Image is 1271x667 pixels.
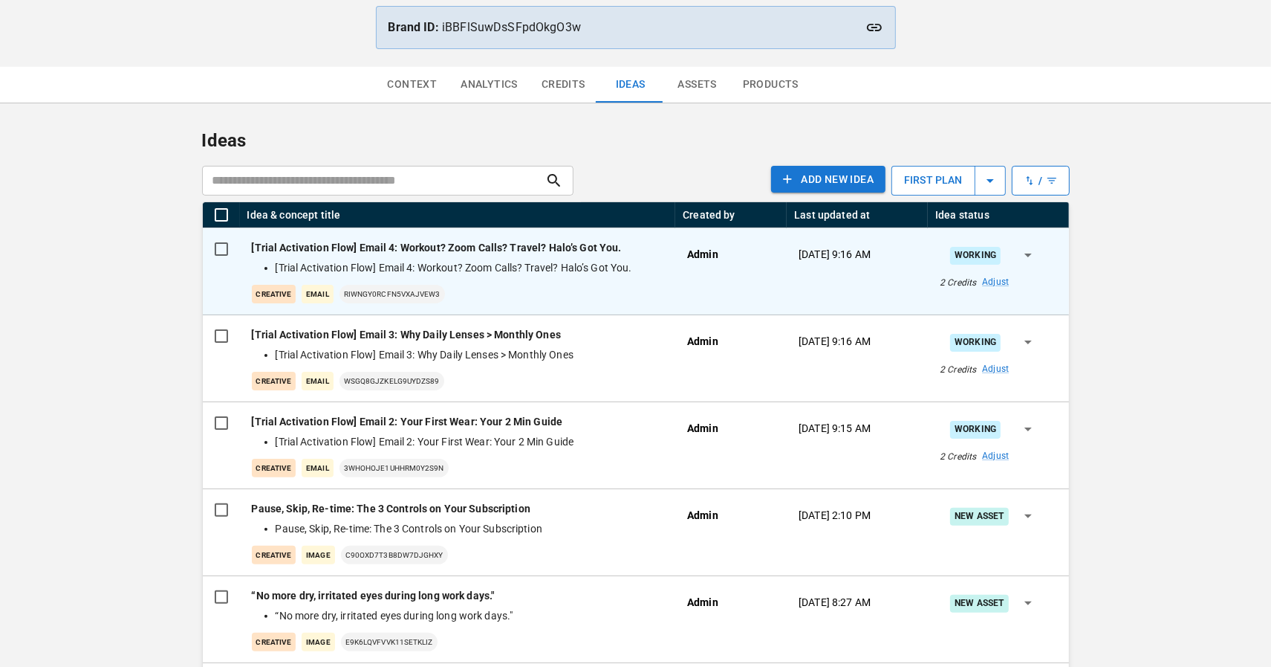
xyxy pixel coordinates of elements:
[339,285,445,303] p: RiwNgy0RCfN5vXAjVew3
[687,334,718,349] p: Admin
[940,450,976,463] p: 2 Credits
[776,211,783,219] button: Menu
[771,166,885,193] button: Add NEW IDEA
[794,209,870,221] div: Last updated at
[731,67,810,103] button: Products
[799,247,871,262] p: [DATE] 9:16 AM
[687,508,718,523] p: Admin
[687,595,718,610] p: Admin
[276,608,658,624] li: “No more dry, irritated eyes during long work days."
[799,334,871,349] p: [DATE] 9:16 AM
[597,67,664,103] button: Ideas
[252,372,296,390] p: creative
[799,508,871,523] p: [DATE] 2:10 PM
[799,421,871,436] p: [DATE] 9:15 AM
[891,166,1005,196] button: first plan
[940,363,976,376] p: 2 Credits
[683,209,735,221] div: Created by
[341,546,448,564] p: C90Oxd7t3B8DW7DJghxy
[252,501,664,517] p: Pause, Skip, Re-time: The 3 Controls on Your Subscription
[950,421,1001,438] div: Working
[935,209,989,221] div: Idea status
[341,633,438,651] p: E9k6lQvFVVk11seTKliZ
[982,276,1009,289] a: Adjust
[687,421,718,436] p: Admin
[276,521,658,537] li: Pause, Skip, Re-time: The 3 Controls on Your Subscription
[530,67,597,103] button: Credits
[276,347,658,363] li: [Trial Activation Flow] Email 3: Why Daily Lenses > Monthly Ones
[950,508,1008,525] div: New Asset
[376,67,449,103] button: Context
[252,240,664,256] p: [Trial Activation Flow] Email 4: Workout? Zoom Calls? Travel? Halo’s Got You.
[202,127,1070,154] p: Ideas
[771,166,885,196] a: Add NEW IDEA
[276,434,658,450] li: [Trial Activation Flow] Email 2: Your First Wear: Your 2 Min Guide
[247,209,341,221] div: Idea & concept title
[252,414,664,430] p: [Trial Activation Flow] Email 2: Your First Wear: Your 2 Min Guide
[252,588,664,604] p: “No more dry, irritated eyes during long work days."
[389,19,883,36] p: iBBFlSuwDsSFpdOkgO3w
[449,67,530,103] button: Analytics
[302,459,333,477] p: Email
[799,595,871,610] p: [DATE] 8:27 AM
[276,260,658,276] li: [Trial Activation Flow] Email 4: Workout? Zoom Calls? Travel? Halo’s Got You.
[917,211,924,219] button: Menu
[252,459,296,477] p: creative
[252,633,296,651] p: creative
[950,247,1001,264] div: Working
[339,459,449,477] p: 3WHOHoJe1UhhRM0Y2S9N
[950,334,1001,351] div: Working
[982,450,1009,463] a: Adjust
[664,211,672,219] button: Menu
[302,633,334,651] p: Image
[389,20,439,34] strong: Brand ID:
[982,363,1009,376] a: Adjust
[339,372,444,390] p: wsGQ8GjzkeLg9uYDzS89
[252,546,296,564] p: creative
[302,546,334,564] p: Image
[252,285,296,303] p: creative
[940,276,976,289] p: 2 Credits
[302,285,333,303] p: Email
[687,247,718,262] p: Admin
[1058,211,1065,219] button: Menu
[950,595,1008,612] div: New Asset
[252,327,664,343] p: [Trial Activation Flow] Email 3: Why Daily Lenses > Monthly Ones
[892,164,974,197] p: first plan
[302,372,333,390] p: Email
[664,67,731,103] button: Assets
